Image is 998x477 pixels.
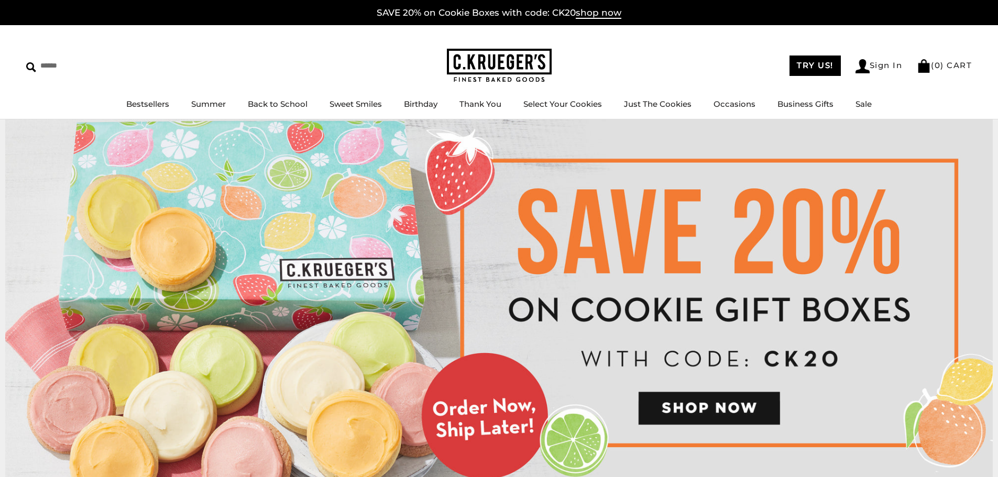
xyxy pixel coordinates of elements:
[377,7,621,19] a: SAVE 20% on Cookie Boxes with code: CK20shop now
[917,60,972,70] a: (0) CART
[935,60,941,70] span: 0
[523,99,602,109] a: Select Your Cookies
[330,99,382,109] a: Sweet Smiles
[126,99,169,109] a: Bestsellers
[856,59,903,73] a: Sign In
[856,59,870,73] img: Account
[447,49,552,83] img: C.KRUEGER'S
[576,7,621,19] span: shop now
[191,99,226,109] a: Summer
[777,99,834,109] a: Business Gifts
[856,99,872,109] a: Sale
[404,99,437,109] a: Birthday
[624,99,692,109] a: Just The Cookies
[917,59,931,73] img: Bag
[26,58,151,74] input: Search
[714,99,755,109] a: Occasions
[26,62,36,72] img: Search
[459,99,501,109] a: Thank You
[789,56,841,76] a: TRY US!
[248,99,308,109] a: Back to School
